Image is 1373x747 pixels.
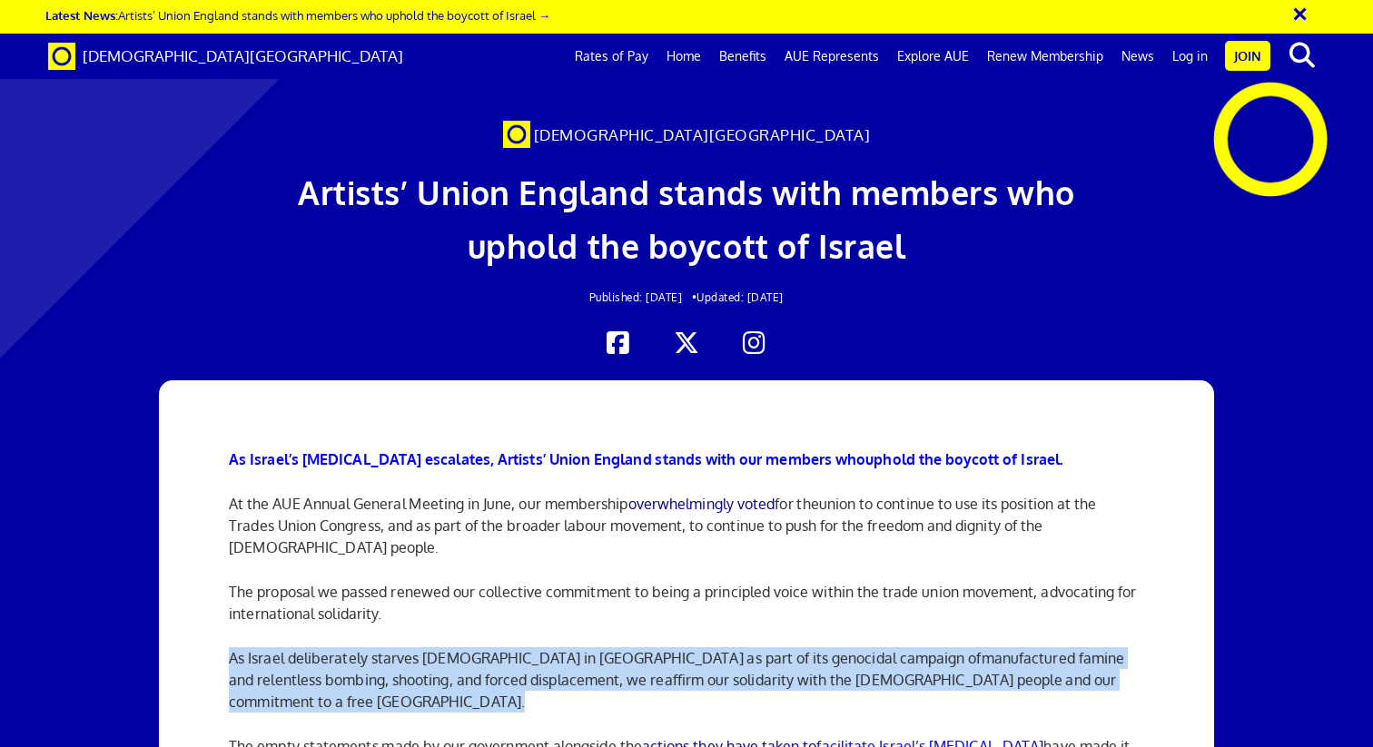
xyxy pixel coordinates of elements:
[628,495,775,513] a: overwhelmingly voted
[45,7,550,23] a: Latest News:Artists’ Union England stands with members who uphold the boycott of Israel →
[566,34,657,79] a: Rates of Pay
[1112,34,1163,79] a: News
[657,34,710,79] a: Home
[229,495,819,513] span: At the AUE Annual General Meeting in June, our membership for the
[229,495,1096,556] span: union to continue to use its position at the Trades Union Congress, and as part of the broader la...
[978,34,1112,79] a: Renew Membership
[1274,36,1329,74] button: search
[1163,34,1217,79] a: Log in
[589,290,697,304] span: Published: [DATE] •
[229,583,1136,623] span: The proposal we passed renewed our collective commitment to being a principled voice within the t...
[1225,41,1270,71] a: Join
[229,450,865,468] b: As Israel’s [MEDICAL_DATA] escalates, Artists’ Union England stands with our members who
[265,291,1108,303] h2: Updated: [DATE]
[35,34,417,79] a: Brand [DEMOGRAPHIC_DATA][GEOGRAPHIC_DATA]
[710,34,775,79] a: Benefits
[45,7,118,23] strong: Latest News:
[229,649,981,667] span: As Israel deliberately starves [DEMOGRAPHIC_DATA] in [GEOGRAPHIC_DATA] as part of its genocidal c...
[83,46,403,65] span: [DEMOGRAPHIC_DATA][GEOGRAPHIC_DATA]
[298,172,1075,266] span: Artists’ Union England stands with members who uphold the boycott of Israel
[534,125,871,144] span: [DEMOGRAPHIC_DATA][GEOGRAPHIC_DATA]
[229,649,1124,711] span: manufactured famine and relentless bombing, shooting, and forced displacement, we reaffirm our so...
[775,34,888,79] a: AUE Represents
[888,34,978,79] a: Explore AUE
[865,450,1063,468] b: uphold the boycott of Israel.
